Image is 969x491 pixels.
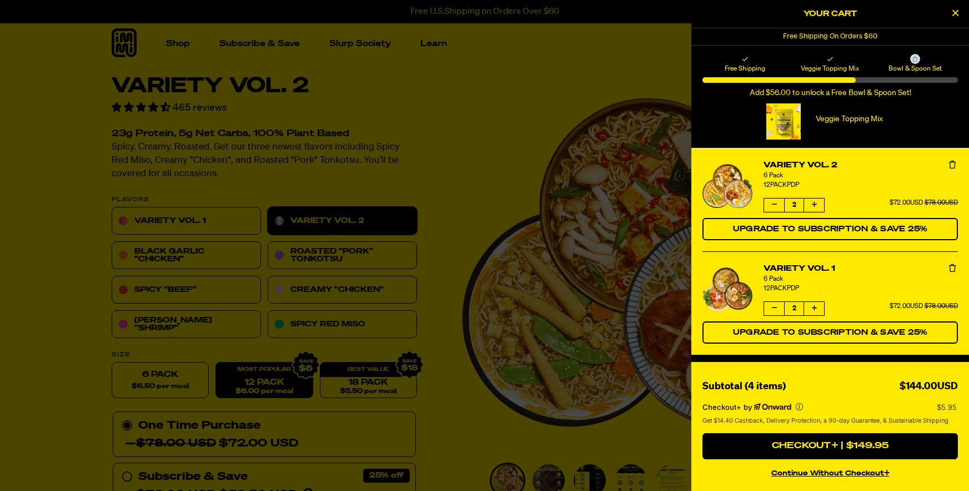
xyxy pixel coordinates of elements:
[702,267,752,311] a: View details for Variety Vol. 1
[764,171,958,180] div: 6 Pack
[890,200,923,206] span: $72.00USD
[875,64,956,73] span: Bowl & Spoon Set
[702,88,958,98] div: Add $56.00 to unlock a Free Bowl & Spoon Set!
[947,263,958,274] button: Remove Variety Vol. 1
[925,200,958,206] span: $78.00USD
[789,64,871,73] span: Veggie Topping Mix
[733,225,928,233] span: Upgrade to Subscription & Save 25%
[764,160,958,171] a: Variety Vol. 2
[702,164,752,208] img: Variety Vol. 2
[764,302,784,315] button: Decrease quantity of Variety Vol. 1
[764,275,958,284] div: 6 Pack
[702,321,958,344] button: Switch Variety Vol. 1 to a Subscription
[890,303,923,310] span: $72.00USD
[702,148,958,251] li: product
[925,303,958,310] span: $78.00USD
[702,218,958,240] button: Switch Variety Vol. 2 to a Subscription
[704,64,786,73] span: Free Shipping
[691,28,969,45] div: 1 of 1
[764,199,784,212] button: Decrease quantity of Variety Vol. 2
[702,6,958,22] h2: Your Cart
[764,263,958,275] a: Variety Vol. 1
[784,199,804,212] span: 2
[764,284,958,294] div: 12PACKPDP
[804,199,824,212] button: Increase quantity of Variety Vol. 2
[764,180,958,191] div: 12PACKPDP
[702,251,958,355] li: product
[804,302,824,315] button: Increase quantity of Variety Vol. 1
[733,329,928,336] span: Upgrade to Subscription & Save 25%
[702,267,752,311] img: Variety Vol. 1
[702,164,752,208] a: View details for Variety Vol. 2
[805,115,894,124] p: Veggie Topping Mix
[784,302,804,315] span: 2
[947,6,963,22] button: Close Cart
[947,160,958,171] button: Remove Variety Vol. 2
